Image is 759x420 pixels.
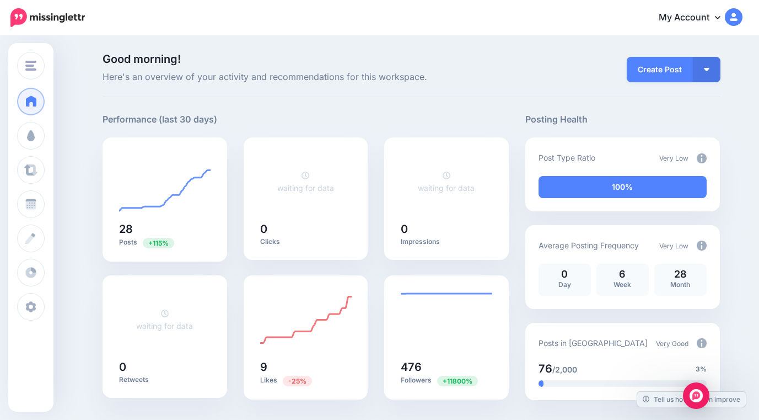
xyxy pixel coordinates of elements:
a: Tell us how we can improve [637,392,746,407]
div: 100% of your posts in the last 30 days have been from Drip Campaigns [539,176,707,198]
p: Post Type Ratio [539,151,595,164]
span: Here's an overview of your activity and recommendations for this workspace. [103,70,509,84]
a: waiting for data [277,171,334,193]
a: waiting for data [418,171,475,193]
h5: 0 [119,361,211,373]
a: My Account [648,4,742,31]
a: Create Post [627,57,693,82]
span: Good morning! [103,52,181,66]
img: arrow-down-white.png [704,68,709,71]
img: Missinglettr [10,8,85,27]
span: Very Low [659,242,688,250]
span: Previous period: 4 [437,376,478,386]
p: Likes [260,375,352,386]
p: Followers [401,375,492,386]
span: Month [670,280,690,289]
h5: 476 [401,361,492,373]
span: Day [558,280,571,289]
p: 28 [660,269,701,279]
span: /2,000 [552,365,577,374]
h5: 28 [119,224,211,235]
a: waiting for data [136,309,193,331]
span: Previous period: 12 [283,376,312,386]
img: info-circle-grey.png [697,241,707,251]
h5: Posting Health [525,113,720,126]
h5: 9 [260,361,352,373]
p: Posts in [GEOGRAPHIC_DATA] [539,337,648,349]
h5: 0 [260,224,352,235]
span: 76 [539,362,552,375]
img: menu.png [25,61,36,71]
span: 3% [696,364,707,375]
h5: 0 [401,224,492,235]
img: info-circle-grey.png [697,153,707,163]
h5: Performance (last 30 days) [103,113,217,126]
p: 0 [544,269,585,279]
div: Open Intercom Messenger [683,382,709,409]
img: info-circle-grey.png [697,338,707,348]
div: 3% of your posts in the last 30 days have been from Drip Campaigns [539,380,543,387]
span: Very Low [659,154,688,162]
p: Average Posting Frequency [539,239,639,252]
p: Retweets [119,375,211,384]
span: Previous period: 13 [143,238,174,248]
p: 6 [602,269,643,279]
p: Clicks [260,237,352,246]
span: Very Good [656,339,688,348]
p: Posts [119,237,211,248]
p: Impressions [401,237,492,246]
span: Week [613,280,631,289]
